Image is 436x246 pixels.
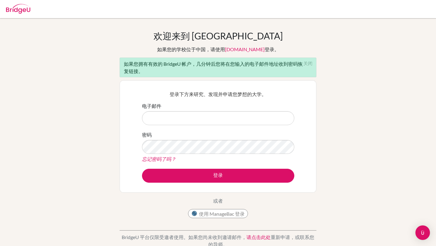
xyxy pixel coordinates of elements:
button: 关闭 [299,58,316,68]
font: 登录 [213,172,223,178]
font: 欢迎来到 [GEOGRAPHIC_DATA] [154,30,283,41]
font: 登录。 [265,46,279,52]
div: 打开 Intercom Messenger [415,225,430,240]
a: 忘记密码了吗？ [142,156,176,162]
img: Bridge-U [6,4,30,14]
font: 使用 ManageBac 登录 [199,211,245,217]
font: 密码 [142,132,152,138]
font: 关闭 [303,61,312,65]
font: BridgeU 平台仅限受邀者使用。如果您尚未收到邀请邮件， [122,234,246,240]
a: [DOMAIN_NAME] [225,46,265,52]
a: 请点击此处 [246,234,271,240]
font: 如果您的学校位于中国，请使用 [157,46,225,52]
button: 登录 [142,169,294,183]
font: 电子邮件 [142,103,161,109]
font: 登录下方来研究、发现并申请您梦想的大学。 [170,91,266,97]
font: 如果您拥有有效的 BridgeU 帐户，几分钟后您将在您输入的电子邮件地址收到密码恢复链接。 [124,61,303,74]
button: 使用 ManageBac 登录 [188,209,248,218]
font: 或者 [213,198,223,204]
